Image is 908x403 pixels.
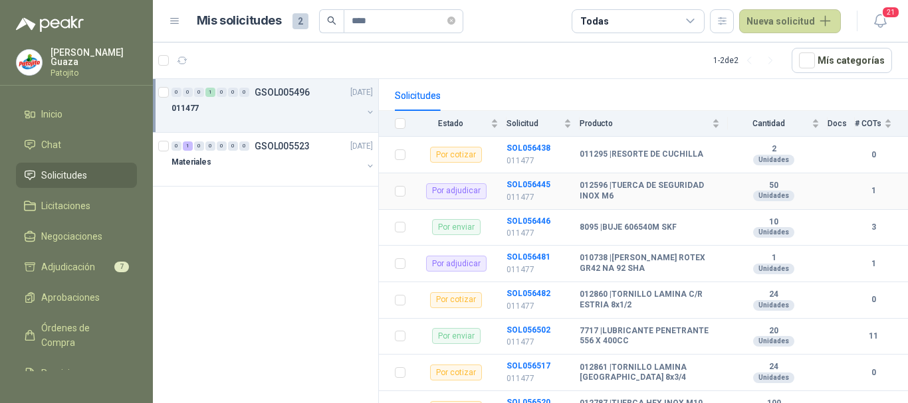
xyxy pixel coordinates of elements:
a: 0 0 0 1 0 0 0 GSOL005496[DATE] 011477 [171,84,376,127]
p: GSOL005496 [255,88,310,97]
b: 8095 | BUJE 606540M SKF [580,222,677,233]
th: Cantidad [728,111,828,137]
p: 011477 [171,102,199,115]
b: SOL056502 [507,325,550,335]
span: search [327,16,336,25]
div: Unidades [753,372,794,383]
th: Solicitud [507,111,580,137]
img: Company Logo [17,50,42,75]
div: 0 [171,141,181,151]
div: 1 [205,88,215,97]
a: Remisiones [16,361,137,386]
p: [PERSON_NAME] Guaza [51,48,137,66]
div: 0 [194,141,204,151]
div: Por cotizar [430,364,482,380]
p: 011477 [507,300,572,313]
div: Por cotizar [430,292,482,308]
div: 1 [183,141,193,151]
a: SOL056481 [507,252,550,262]
div: Por enviar [432,328,481,344]
button: 21 [868,9,892,33]
span: 2 [292,13,308,29]
span: Adjudicación [41,260,95,274]
span: Inicio [41,107,62,121]
b: 20 [728,326,820,337]
img: Logo peakr [16,16,84,32]
a: SOL056446 [507,216,550,226]
b: 50 [728,181,820,191]
p: GSOL005523 [255,141,310,151]
a: 0 1 0 0 0 0 0 GSOL005523[DATE] Materiales [171,138,376,181]
div: Unidades [753,227,794,238]
div: Todas [580,14,608,29]
p: 011477 [507,191,572,204]
th: Docs [828,111,855,137]
a: Licitaciones [16,193,137,218]
a: SOL056438 [507,143,550,153]
b: 11 [855,330,892,343]
span: close-circle [447,17,455,25]
a: Adjudicación7 [16,254,137,280]
th: # COTs [855,111,908,137]
b: SOL056482 [507,289,550,298]
span: Chat [41,137,61,152]
span: Remisiones [41,366,90,380]
b: 7717 | LUBRICANTE PENETRANTE 556 X 400CC [580,326,720,347]
div: 0 [228,141,238,151]
h1: Mis solicitudes [197,11,282,31]
div: 1 - 2 de 2 [713,50,781,71]
p: 011477 [507,155,572,167]
a: Inicio [16,102,137,127]
b: 012596 | TUERCA DE SEGURIDAD INOX M6 [580,181,720,201]
a: Órdenes de Compra [16,315,137,355]
span: Producto [580,119,709,128]
a: Chat [16,132,137,157]
b: 0 [855,149,892,161]
p: [DATE] [350,86,373,99]
a: SOL056517 [507,361,550,370]
span: 7 [114,262,129,272]
div: Unidades [753,155,794,165]
span: Aprobaciones [41,290,100,305]
span: Solicitudes [41,168,87,183]
div: Por adjudicar [426,183,487,199]
b: 1 [855,185,892,197]
th: Producto [580,111,728,137]
b: 2 [728,144,820,155]
span: Órdenes de Compra [41,321,124,350]
div: 0 [205,141,215,151]
span: Cantidad [728,119,809,128]
p: Patojito [51,69,137,77]
div: Unidades [753,300,794,311]
div: Solicitudes [395,88,441,103]
button: Mís categorías [792,48,892,73]
b: 3 [855,221,892,234]
b: 012860 | TORNILLO LAMINA C/R ESTRIA 8x1/2 [580,289,720,310]
div: 0 [217,141,227,151]
b: 1 [855,258,892,270]
div: Unidades [753,191,794,201]
p: 011477 [507,372,572,385]
b: 24 [728,289,820,300]
span: Estado [413,119,488,128]
b: 012861 | TORNILLO LAMINA [GEOGRAPHIC_DATA] 8x3/4 [580,363,720,383]
div: Por enviar [432,219,481,235]
b: 1 [728,253,820,264]
p: 011477 [507,227,572,240]
p: [DATE] [350,140,373,153]
b: 24 [728,362,820,372]
p: 011477 [507,264,572,276]
a: SOL056445 [507,180,550,189]
th: Estado [413,111,507,137]
div: Unidades [753,336,794,347]
div: Unidades [753,264,794,274]
p: Materiales [171,156,211,169]
a: Solicitudes [16,163,137,188]
div: 0 [183,88,193,97]
span: Solicitud [507,119,561,128]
